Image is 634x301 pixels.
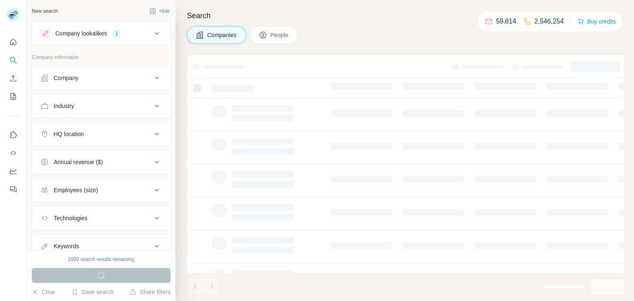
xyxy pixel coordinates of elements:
div: Keywords [54,242,79,250]
span: Companies [207,31,237,39]
div: Industry [54,102,74,110]
div: Company lookalikes [55,29,107,38]
button: Company [32,68,170,88]
button: Industry [32,96,170,116]
button: Employees (size) [32,180,170,200]
div: Company [54,74,78,82]
button: Enrich CSV [7,71,20,86]
button: Save search [71,288,114,296]
button: Use Surfe on LinkedIn [7,127,20,142]
div: New search [32,7,58,15]
button: Clear [32,288,55,296]
p: 2,546,254 [535,16,564,26]
div: 2000 search results remaining [68,256,135,263]
div: Employees (size) [54,186,98,194]
button: Keywords [32,236,170,256]
div: HQ location [54,130,84,138]
span: People [270,31,289,39]
button: Company lookalikes1 [32,24,170,43]
button: HQ location [32,124,170,144]
button: Buy credits [577,16,616,27]
h4: Search [187,10,624,21]
button: Dashboard [7,164,20,179]
button: Search [7,53,20,68]
button: Use Surfe API [7,146,20,160]
p: 59,814 [496,16,516,26]
div: Annual revenue ($) [54,158,103,166]
button: Share filters [130,288,170,296]
div: 1 [112,30,121,37]
div: Technologies [54,214,88,222]
button: Hide [144,5,175,17]
button: Feedback [7,182,20,197]
p: Company information [32,54,170,61]
button: Quick start [7,35,20,49]
button: Technologies [32,208,170,228]
button: My lists [7,89,20,104]
button: Annual revenue ($) [32,152,170,172]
